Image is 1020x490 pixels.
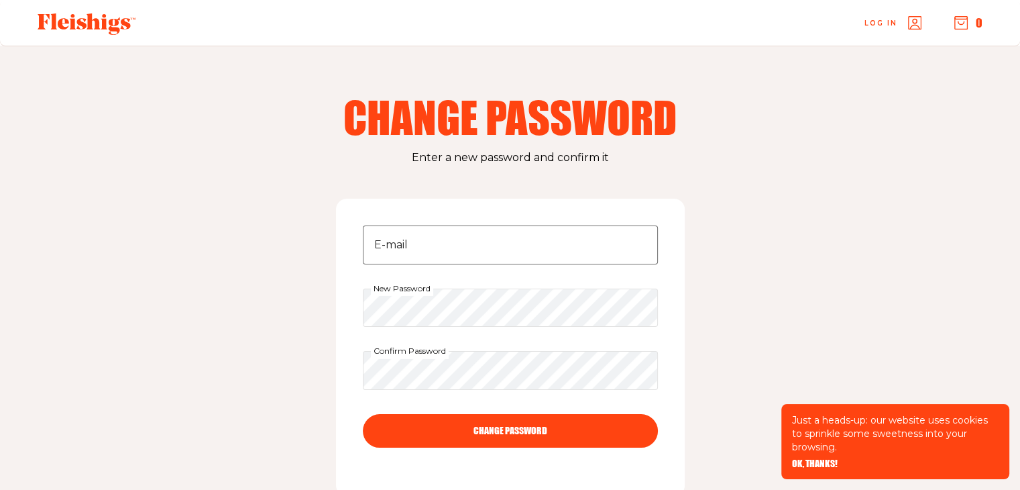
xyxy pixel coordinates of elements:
[954,15,982,30] button: 0
[363,351,658,390] input: Confirm Password
[371,281,433,296] label: New Password
[363,289,658,328] input: New Password
[792,459,838,469] button: OK, THANKS!
[40,149,980,166] p: Enter a new password and confirm it
[371,344,449,358] label: Confirm Password
[792,413,999,454] p: Just a heads-up: our website uses cookies to sprinkle some sweetness into your browsing.
[864,16,921,30] a: Log in
[363,414,658,448] button: CHANGE PASSWORD
[339,95,682,138] h2: Change Password
[363,226,658,264] input: E-mail
[864,18,897,28] span: Log in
